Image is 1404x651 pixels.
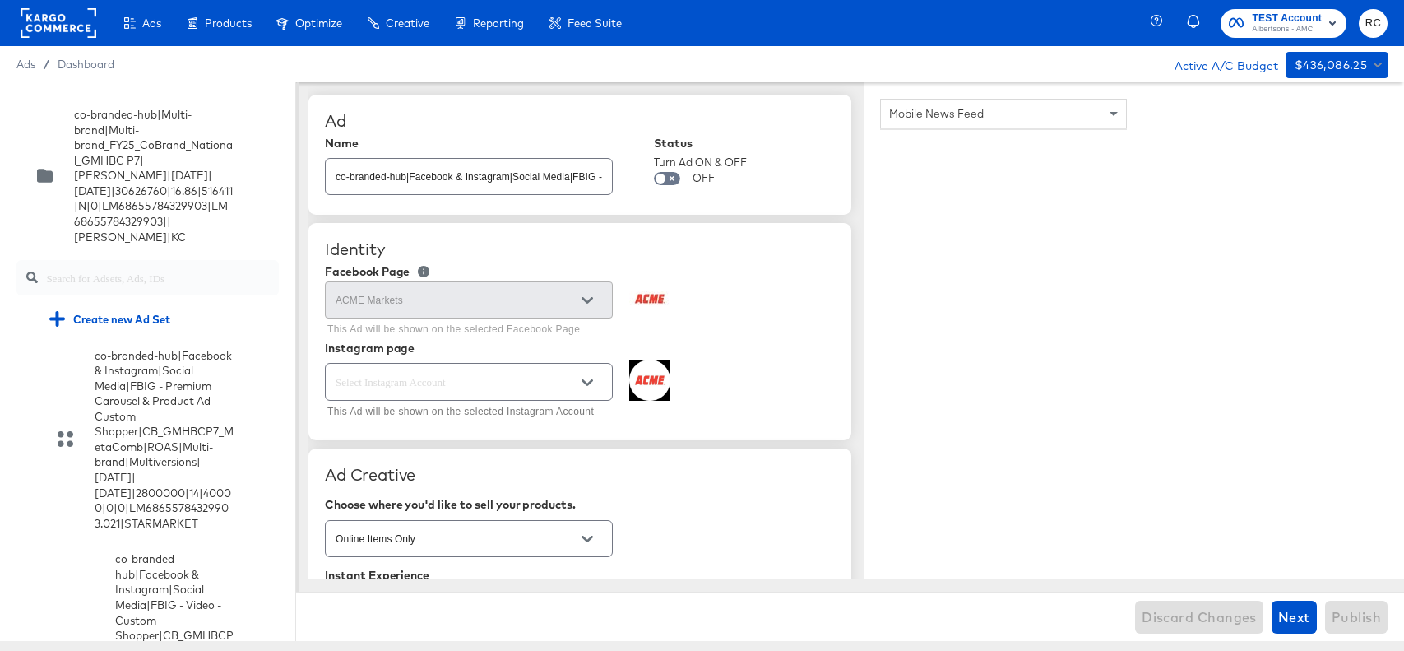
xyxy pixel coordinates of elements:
[325,265,410,278] div: Facebook Page
[654,155,747,170] div: Turn Ad ON & OFF
[1221,9,1346,38] button: TEST AccountAlbertsons - AMC
[325,569,835,582] div: Instant Experience
[58,58,114,71] a: Dashboard
[1359,9,1388,38] button: RC
[1286,52,1388,78] button: $436,086.25
[1365,14,1381,33] span: RC
[325,465,835,485] div: Ad Creative
[568,16,622,30] span: Feed Suite
[1295,55,1367,76] div: $436,086.25
[327,404,601,421] p: This Ad will be shown on the selected Instagram Account
[1272,601,1317,634] button: Next
[16,58,35,71] span: Ads
[473,16,524,30] span: Reporting
[325,111,835,131] div: Ad
[326,152,612,188] input: Ad Name
[629,278,670,319] img: ACME Markets
[386,16,429,30] span: Creative
[295,16,342,30] span: Optimize
[142,16,161,30] span: Ads
[16,99,279,253] div: co-branded-hub|Multi-brand|Multi-brand_FY25_CoBrand_National_GMHBC P7|[PERSON_NAME]|[DATE]|[DATE]...
[325,239,835,259] div: Identity
[46,253,279,289] input: Search for Adsets, Ads, IDs
[889,106,984,121] span: Mobile News Feed
[693,170,715,186] div: OFF
[325,342,835,355] div: Instagram page
[74,107,234,244] div: co-branded-hub|Multi-brand|Multi-brand_FY25_CoBrand_National_GMHBC P7|[PERSON_NAME]|[DATE]|[DATE]...
[35,58,58,71] span: /
[1252,23,1322,36] span: Albertsons - AMC
[1278,606,1310,629] span: Next
[332,530,580,549] input: Select Product Sales Channel
[16,340,279,540] div: co-branded-hub|Facebook & Instagram|Social Media|FBIG - Premium Carousel & Product Ad - Custom Sh...
[332,373,580,392] input: Select Instagram Account
[629,360,670,401] img: 469338760_545675961611166_3007061705227494254_n.jpg
[327,322,601,338] p: This Ad will be shown on the selected Facebook Page
[575,527,600,551] button: Open
[1157,52,1278,77] div: Active A/C Budget
[654,137,747,150] div: Status
[325,498,835,511] div: Choose where you'd like to sell your products.
[325,137,613,150] div: Name
[95,348,234,532] div: co-branded-hub|Facebook & Instagram|Social Media|FBIG - Premium Carousel & Product Ad - Custom Sh...
[575,370,600,395] button: Open
[37,303,279,335] div: Create new Ad Set
[49,311,170,327] div: Create new Ad Set
[205,16,252,30] span: Products
[1252,10,1322,27] span: TEST Account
